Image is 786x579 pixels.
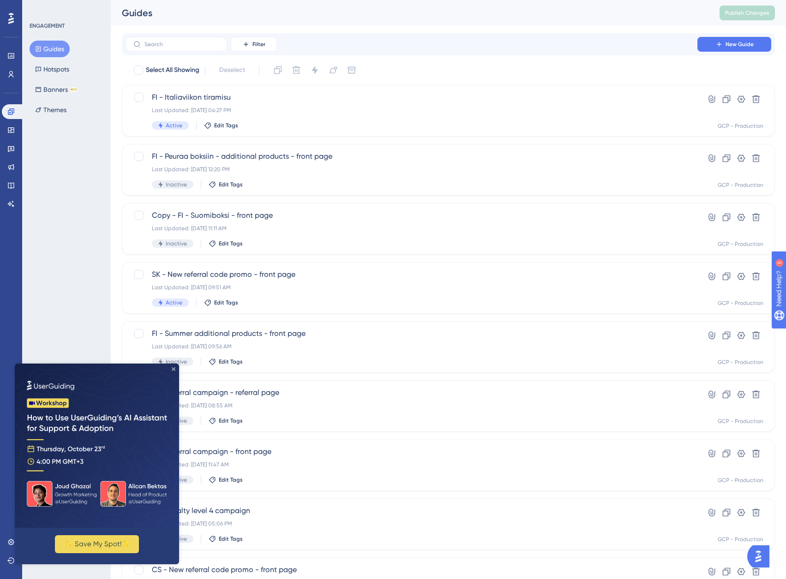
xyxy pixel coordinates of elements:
div: Last Updated: [DATE] 08:55 AM [152,402,671,409]
button: BannersBETA [30,81,84,98]
div: Last Updated: [DATE] 09:56 AM [152,343,671,350]
span: Edit Tags [219,417,243,424]
div: Last Updated: [DATE] 11:11 AM [152,225,671,232]
div: 5 [64,5,67,12]
button: Edit Tags [209,417,243,424]
span: Inactive [166,240,187,247]
button: New Guide [697,37,771,52]
span: Edit Tags [219,358,243,365]
iframe: UserGuiding AI Assistant Launcher [747,543,775,570]
button: Edit Tags [209,535,243,543]
span: FI - Italiaviikon tiramisu [152,92,671,103]
div: Last Updated: [DATE] 09:51 AM [152,284,671,291]
button: Guides [30,41,70,57]
span: Active [166,299,182,306]
button: Edit Tags [209,240,243,247]
span: Edit Tags [219,476,243,483]
div: GCP - Production [718,240,763,248]
span: FI - Loyalty level 4 campaign [152,505,671,516]
span: Need Help? [22,2,58,13]
span: Edit Tags [219,535,243,543]
span: CS - New referral code promo - front page [152,564,671,575]
input: Search [144,41,219,48]
span: FI - Summer additional products - front page [152,328,671,339]
div: GCP - Production [718,122,763,130]
button: Edit Tags [204,122,238,129]
span: Edit Tags [214,299,238,306]
button: Edit Tags [209,181,243,188]
div: GCP - Production [718,536,763,543]
div: Last Updated: [DATE] 05:06 PM [152,520,671,527]
span: Copy - FI - Suomiboksi - front page [152,210,671,221]
button: Edit Tags [209,358,243,365]
div: GCP - Production [718,299,763,307]
button: ✨ Save My Spot!✨ [40,172,124,190]
span: New Guide [726,41,754,48]
div: Close Preview [157,4,161,7]
div: Last Updated: [DATE] 12:20 PM [152,166,671,173]
div: GCP - Production [718,358,763,366]
div: Last Updated: [DATE] 04:27 PM [152,107,671,114]
span: Active [166,122,182,129]
div: GCP - Production [718,418,763,425]
span: Edit Tags [219,240,243,247]
button: Hotspots [30,61,75,78]
span: Edit Tags [219,181,243,188]
button: Themes [30,101,72,118]
span: Filter [252,41,265,48]
button: Edit Tags [209,476,243,483]
span: FI - Referral campaign - referral page [152,387,671,398]
button: Edit Tags [204,299,238,306]
div: BETA [70,87,78,92]
div: Guides [122,6,696,19]
button: Deselect [211,62,253,78]
span: Inactive [166,181,187,188]
div: ENGAGEMENT [30,22,65,30]
span: FI - Peuraa boksiin - additional products - front page [152,151,671,162]
div: Last Updated: [DATE] 11:47 AM [152,461,671,468]
button: Filter [231,37,277,52]
span: SK - New referral code promo - front page [152,269,671,280]
span: Publish Changes [725,9,769,17]
span: Inactive [166,358,187,365]
span: FI - Referral campaign - front page [152,446,671,457]
span: Deselect [219,65,245,76]
div: GCP - Production [718,477,763,484]
span: Edit Tags [214,122,238,129]
div: GCP - Production [718,181,763,189]
button: Publish Changes [720,6,775,20]
span: Select All Showing [146,65,199,76]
